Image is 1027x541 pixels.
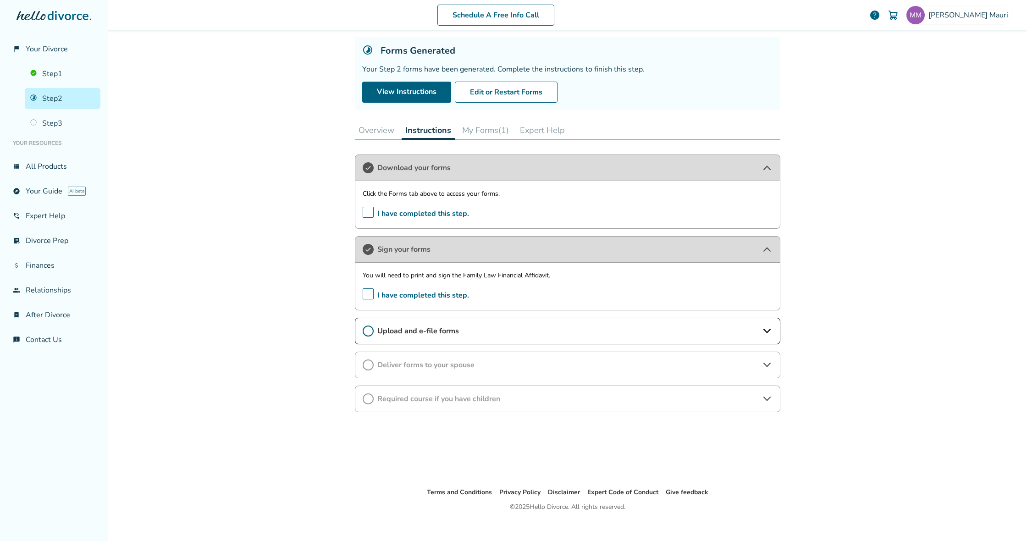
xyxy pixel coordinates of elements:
[363,270,773,281] p: You will need to print and sign the Family Law Financial Affidavit.
[928,10,1012,20] span: [PERSON_NAME] Mauri
[68,187,86,196] span: AI beta
[7,181,100,202] a: exploreYour GuideAI beta
[548,487,580,498] li: Disclaimer
[355,121,398,139] button: Overview
[13,311,20,319] span: bookmark_check
[25,88,100,109] a: Step2
[377,394,758,404] span: Required course if you have children
[888,10,899,21] img: Cart
[13,237,20,244] span: list_alt_check
[362,82,451,103] a: View Instructions
[377,326,758,336] span: Upload and e-file forms
[363,288,469,303] span: I have completed this step.
[7,205,100,226] a: phone_in_talkExpert Help
[13,287,20,294] span: group
[25,63,100,84] a: Step1
[427,488,492,497] a: Terms and Conditions
[906,6,925,24] img: michelle.dowd@outlook.com
[7,304,100,326] a: bookmark_checkAfter Divorce
[510,502,625,513] div: © 2025 Hello Divorce. All rights reserved.
[363,207,469,221] span: I have completed this step.
[458,121,513,139] button: My Forms(1)
[25,113,100,134] a: Step3
[377,244,758,254] span: Sign your forms
[402,121,455,140] button: Instructions
[13,45,20,53] span: flag_2
[666,487,708,498] li: Give feedback
[13,262,20,269] span: attach_money
[7,329,100,350] a: chat_infoContact Us
[377,163,758,173] span: Download your forms
[7,230,100,251] a: list_alt_checkDivorce Prep
[26,44,68,54] span: Your Divorce
[13,163,20,170] span: view_list
[7,134,100,152] li: Your Resources
[13,188,20,195] span: explore
[13,212,20,220] span: phone_in_talk
[7,255,100,276] a: attach_moneyFinances
[363,188,773,199] p: Click the Forms tab above to access your forms.
[516,121,569,139] button: Expert Help
[7,39,100,60] a: flag_2Your Divorce
[7,280,100,301] a: groupRelationships
[869,10,880,21] a: help
[437,5,554,26] a: Schedule A Free Info Call
[377,360,758,370] span: Deliver forms to your spouse
[381,44,455,57] h5: Forms Generated
[981,497,1027,541] iframe: Chat Widget
[499,488,541,497] a: Privacy Policy
[455,82,558,103] button: Edit or Restart Forms
[13,336,20,343] span: chat_info
[7,156,100,177] a: view_listAll Products
[587,488,658,497] a: Expert Code of Conduct
[362,64,773,74] div: Your Step 2 forms have been generated. Complete the instructions to finish this step.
